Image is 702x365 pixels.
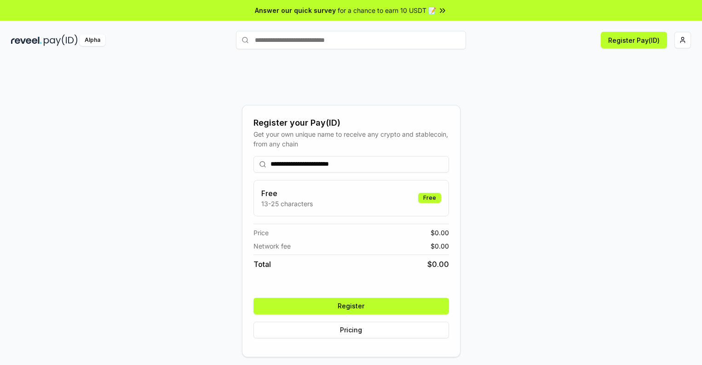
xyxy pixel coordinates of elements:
[253,241,291,251] span: Network fee
[255,6,336,15] span: Answer our quick survey
[44,35,78,46] img: pay_id
[427,259,449,270] span: $ 0.00
[338,6,436,15] span: for a chance to earn 10 USDT 📝
[253,322,449,338] button: Pricing
[431,241,449,251] span: $ 0.00
[253,116,449,129] div: Register your Pay(ID)
[253,228,269,238] span: Price
[261,199,313,209] p: 13-25 characters
[601,32,667,48] button: Register Pay(ID)
[11,35,42,46] img: reveel_dark
[253,259,271,270] span: Total
[80,35,105,46] div: Alpha
[253,298,449,314] button: Register
[261,188,313,199] h3: Free
[418,193,441,203] div: Free
[253,129,449,149] div: Get your own unique name to receive any crypto and stablecoin, from any chain
[431,228,449,238] span: $ 0.00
